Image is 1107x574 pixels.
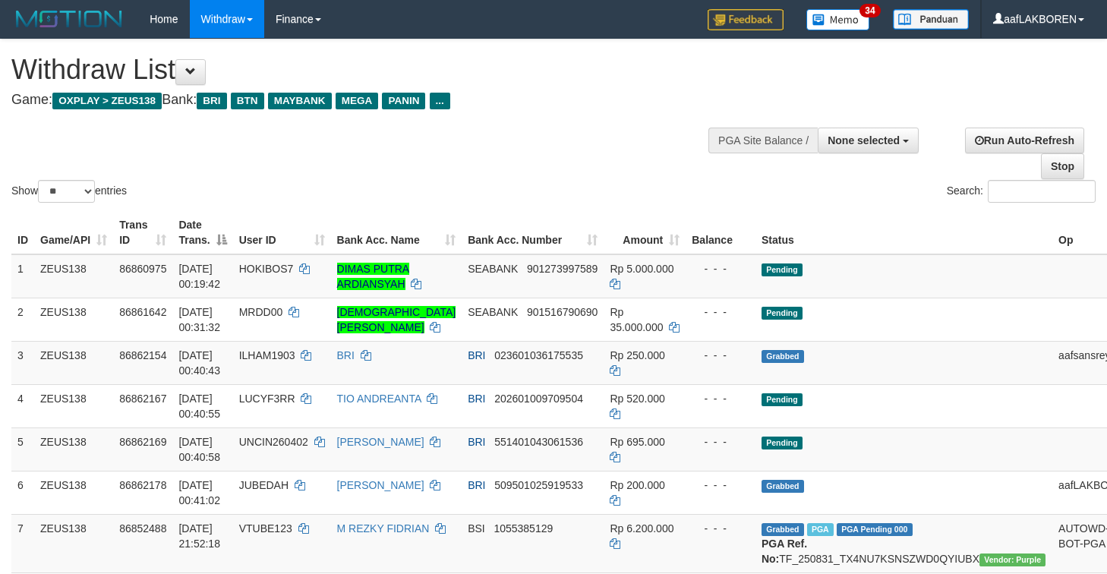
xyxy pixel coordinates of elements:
[178,522,220,550] span: [DATE] 21:52:18
[119,349,166,361] span: 86862154
[468,393,485,405] span: BRI
[11,298,34,341] td: 2
[197,93,226,109] span: BRI
[34,341,113,384] td: ZEUS138
[34,211,113,254] th: Game/API: activate to sort column ascending
[178,306,220,333] span: [DATE] 00:31:32
[947,180,1096,203] label: Search:
[178,479,220,506] span: [DATE] 00:41:02
[692,521,749,536] div: - - -
[762,480,804,493] span: Grabbed
[807,523,834,536] span: Marked by aafsolysreylen
[119,263,166,275] span: 86860975
[11,180,127,203] label: Show entries
[239,393,295,405] span: LUCYF3RR
[34,471,113,514] td: ZEUS138
[11,471,34,514] td: 6
[38,180,95,203] select: Showentries
[172,211,232,254] th: Date Trans.: activate to sort column descending
[755,514,1052,572] td: TF_250831_TX4NU7KSNSZWD0QYIUBX
[119,306,166,318] span: 86861642
[52,93,162,109] span: OXPLAY > ZEUS138
[692,348,749,363] div: - - -
[239,263,294,275] span: HOKIBOS7
[806,9,870,30] img: Button%20Memo.svg
[828,134,900,147] span: None selected
[494,349,583,361] span: Copy 023601036175535 to clipboard
[692,304,749,320] div: - - -
[119,436,166,448] span: 86862169
[692,261,749,276] div: - - -
[494,436,583,448] span: Copy 551401043061536 to clipboard
[119,393,166,405] span: 86862167
[337,349,355,361] a: BRI
[686,211,755,254] th: Balance
[337,306,456,333] a: [DEMOGRAPHIC_DATA][PERSON_NAME]
[11,427,34,471] td: 5
[11,514,34,572] td: 7
[11,384,34,427] td: 4
[610,393,664,405] span: Rp 520.000
[610,349,664,361] span: Rp 250.000
[468,522,485,535] span: BSI
[119,522,166,535] span: 86852488
[337,263,410,290] a: DIMAS PUTRA ARDIANSYAH
[268,93,332,109] span: MAYBANK
[708,9,784,30] img: Feedback.jpg
[382,93,425,109] span: PANIN
[239,306,283,318] span: MRDD00
[462,211,604,254] th: Bank Acc. Number: activate to sort column ascending
[331,211,462,254] th: Bank Acc. Name: activate to sort column ascending
[11,55,723,85] h1: Withdraw List
[468,263,518,275] span: SEABANK
[762,263,803,276] span: Pending
[837,523,913,536] span: PGA Pending
[34,384,113,427] td: ZEUS138
[762,350,804,363] span: Grabbed
[762,393,803,406] span: Pending
[708,128,818,153] div: PGA Site Balance /
[337,522,430,535] a: M REZKY FIDRIAN
[337,436,424,448] a: [PERSON_NAME]
[893,9,969,30] img: panduan.png
[178,436,220,463] span: [DATE] 00:40:58
[1041,153,1084,179] a: Stop
[468,479,485,491] span: BRI
[610,306,663,333] span: Rp 35.000.000
[113,211,172,254] th: Trans ID: activate to sort column ascending
[337,479,424,491] a: [PERSON_NAME]
[239,522,292,535] span: VTUBE123
[692,391,749,406] div: - - -
[988,180,1096,203] input: Search:
[494,522,553,535] span: Copy 1055385129 to clipboard
[610,522,673,535] span: Rp 6.200.000
[494,479,583,491] span: Copy 509501025919533 to clipboard
[762,307,803,320] span: Pending
[965,128,1084,153] a: Run Auto-Refresh
[692,478,749,493] div: - - -
[859,4,880,17] span: 34
[468,306,518,318] span: SEABANK
[468,349,485,361] span: BRI
[178,349,220,377] span: [DATE] 00:40:43
[119,479,166,491] span: 86862178
[527,306,598,318] span: Copy 901516790690 to clipboard
[755,211,1052,254] th: Status
[337,393,421,405] a: TIO ANDREANTA
[34,298,113,341] td: ZEUS138
[11,341,34,384] td: 3
[11,93,723,108] h4: Game: Bank:
[979,553,1045,566] span: Vendor URL: https://trx4.1velocity.biz
[610,479,664,491] span: Rp 200.000
[239,349,295,361] span: ILHAM1903
[762,523,804,536] span: Grabbed
[11,254,34,298] td: 1
[178,393,220,420] span: [DATE] 00:40:55
[178,263,220,290] span: [DATE] 00:19:42
[336,93,379,109] span: MEGA
[527,263,598,275] span: Copy 901273997589 to clipboard
[34,254,113,298] td: ZEUS138
[494,393,583,405] span: Copy 202601009709504 to clipboard
[430,93,450,109] span: ...
[34,427,113,471] td: ZEUS138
